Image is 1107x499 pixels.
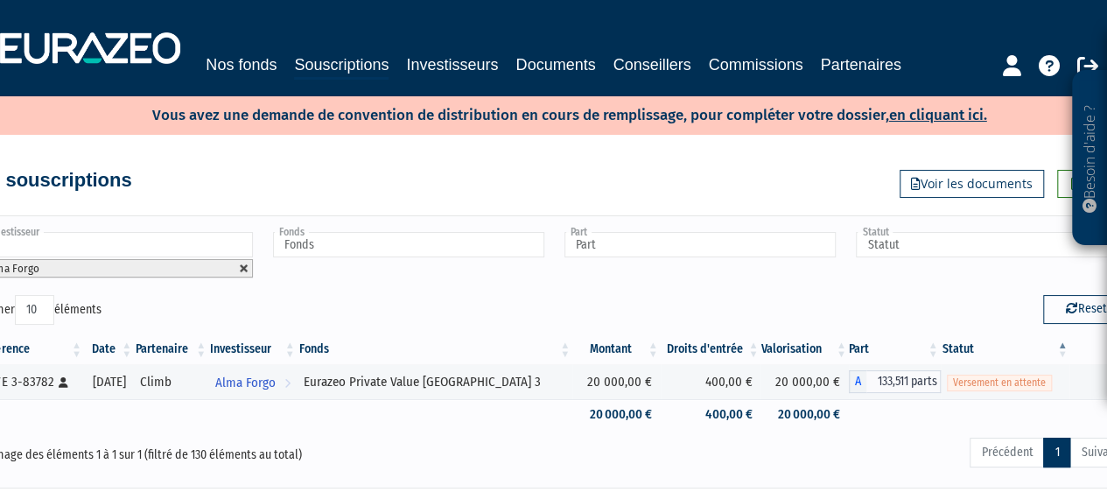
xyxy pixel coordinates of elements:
[900,170,1044,198] a: Voir les documents
[59,377,68,388] i: [Français] Personne physique
[298,334,572,364] th: Fonds: activer pour trier la colonne par ordre croissant
[406,53,498,77] a: Investisseurs
[1080,80,1100,237] p: Besoin d'aide ?
[849,370,866,393] span: A
[760,364,848,399] td: 20 000,00 €
[134,334,208,364] th: Partenaire: activer pour trier la colonne par ordre croissant
[208,364,298,399] a: Alma Forgo
[661,334,761,364] th: Droits d'entrée: activer pour trier la colonne par ordre croissant
[760,334,848,364] th: Valorisation: activer pour trier la colonne par ordre croissant
[90,373,128,391] div: [DATE]
[515,53,595,77] a: Documents
[866,370,941,393] span: 133,511 parts
[947,375,1052,391] span: Versement en attente
[215,367,276,399] span: Alma Forgo
[760,399,848,430] td: 20 000,00 €
[821,53,901,77] a: Partenaires
[661,399,761,430] td: 400,00 €
[84,334,134,364] th: Date: activer pour trier la colonne par ordre croissant
[206,53,277,77] a: Nos fonds
[15,295,54,325] select: Afficheréléments
[889,106,987,124] a: en cliquant ici.
[102,101,987,126] p: Vous avez une demande de convention de distribution en cours de remplissage, pour compléter votre...
[941,334,1070,364] th: Statut : activer pour trier la colonne par ordre d&eacute;croissant
[661,364,761,399] td: 400,00 €
[208,334,298,364] th: Investisseur: activer pour trier la colonne par ordre croissant
[849,334,941,364] th: Part: activer pour trier la colonne par ordre croissant
[709,53,803,77] a: Commissions
[572,364,660,399] td: 20 000,00 €
[849,370,941,393] div: A - Eurazeo Private Value Europe 3
[304,373,566,391] div: Eurazeo Private Value [GEOGRAPHIC_DATA] 3
[572,399,660,430] td: 20 000,00 €
[1043,438,1070,467] a: 1
[572,334,660,364] th: Montant: activer pour trier la colonne par ordre croissant
[294,53,389,80] a: Souscriptions
[284,367,291,399] i: Voir l'investisseur
[613,53,691,77] a: Conseillers
[134,364,208,399] td: Climb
